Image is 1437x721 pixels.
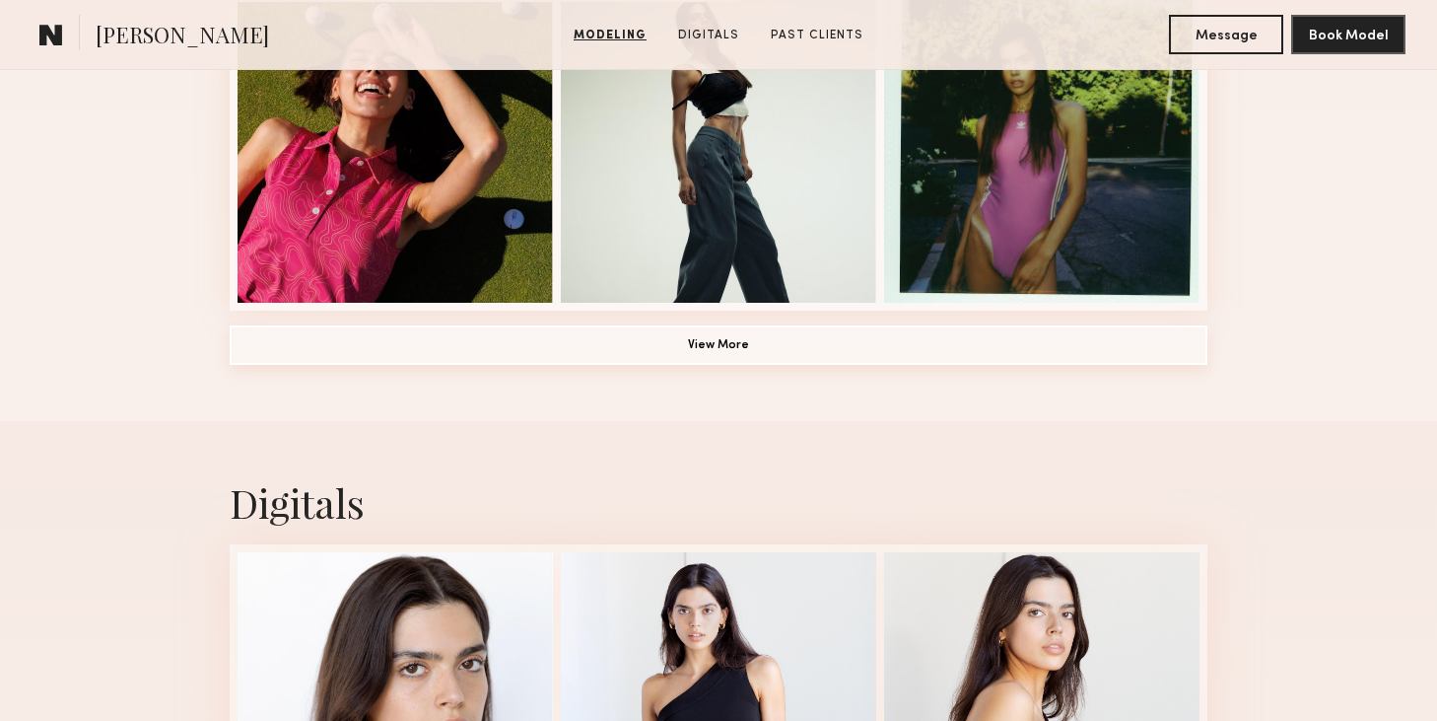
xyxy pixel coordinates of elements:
[670,27,747,44] a: Digitals
[230,325,1207,365] button: View More
[566,27,654,44] a: Modeling
[1169,15,1283,54] button: Message
[96,20,269,54] span: [PERSON_NAME]
[1291,26,1405,42] a: Book Model
[230,476,1207,529] div: Digitals
[763,27,871,44] a: Past Clients
[1291,15,1405,54] button: Book Model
